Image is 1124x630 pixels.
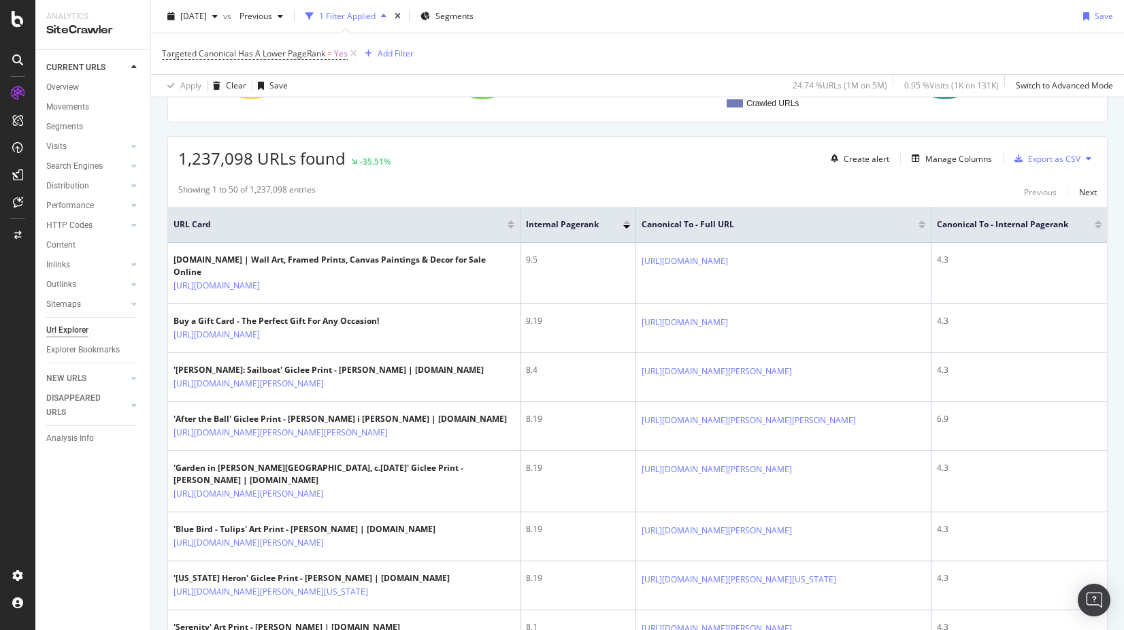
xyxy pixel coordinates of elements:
span: = [327,48,332,59]
div: Distribution [46,179,89,193]
div: 4.3 [937,462,1102,474]
a: [URL][DOMAIN_NAME][PERSON_NAME][PERSON_NAME] [173,426,388,440]
span: Previous [234,10,272,22]
div: Analysis Info [46,431,94,446]
a: [URL][DOMAIN_NAME][PERSON_NAME] [173,487,324,501]
a: [URL][DOMAIN_NAME][PERSON_NAME] [642,463,792,476]
div: Movements [46,100,89,114]
a: [URL][DOMAIN_NAME][PERSON_NAME] [173,536,324,550]
span: 2025 Sep. 10th [180,10,207,22]
div: 8.19 [526,572,630,584]
button: Manage Columns [906,150,992,167]
div: 'After the Ball' Giclee Print - [PERSON_NAME] i [PERSON_NAME] | [DOMAIN_NAME] [173,413,507,425]
div: '[PERSON_NAME]: Sailboat' Giclee Print - [PERSON_NAME] | [DOMAIN_NAME] [173,364,484,376]
div: Explorer Bookmarks [46,343,120,357]
span: Yes [334,44,348,63]
div: Search Engines [46,159,103,173]
div: Open Intercom Messenger [1078,584,1110,616]
div: 1 Filter Applied [319,10,376,22]
a: Inlinks [46,258,127,272]
a: Outlinks [46,278,127,292]
div: 'Blue Bird - Tulips' Art Print - [PERSON_NAME] | [DOMAIN_NAME] [173,523,435,535]
span: 1,237,098 URLs found [178,147,346,169]
div: HTTP Codes [46,218,93,233]
span: Targeted Canonical Has A Lower PageRank [162,48,325,59]
a: [URL][DOMAIN_NAME][PERSON_NAME] [642,365,792,378]
div: Showing 1 to 50 of 1,237,098 entries [178,184,316,200]
a: [URL][DOMAIN_NAME][PERSON_NAME] [642,524,792,537]
div: 4.3 [937,254,1102,266]
div: Create alert [844,153,889,165]
span: vs [223,10,234,22]
div: Overview [46,80,79,95]
a: Distribution [46,179,127,193]
div: 'Garden in [PERSON_NAME][GEOGRAPHIC_DATA], c.[DATE]' Giclee Print - [PERSON_NAME] | [DOMAIN_NAME] [173,462,514,486]
a: Segments [46,120,141,134]
button: Segments [415,5,479,27]
div: 8.19 [526,462,630,474]
button: Clear [208,75,246,97]
button: Next [1079,184,1097,200]
div: 4.3 [937,364,1102,376]
span: Internal Pagerank [526,218,603,231]
div: -35.51% [360,156,391,167]
div: 4.3 [937,523,1102,535]
a: Overview [46,80,141,95]
a: Visits [46,139,127,154]
div: Performance [46,199,94,213]
a: Analysis Info [46,431,141,446]
div: [DOMAIN_NAME] | Wall Art, Framed Prints, Canvas Paintings & Decor for Sale Online [173,254,514,278]
a: [URL][DOMAIN_NAME][PERSON_NAME][US_STATE] [173,585,368,599]
div: Save [1095,10,1113,22]
div: 8.4 [526,364,630,376]
div: CURRENT URLS [46,61,105,75]
div: Manage Columns [925,153,992,165]
div: 9.5 [526,254,630,266]
div: Buy a Gift Card - The Perfect Gift For Any Occasion! [173,315,379,327]
div: Save [269,80,288,91]
button: [DATE] [162,5,223,27]
div: Previous [1024,186,1057,198]
div: SiteCrawler [46,22,139,38]
button: Export as CSV [1009,148,1080,169]
div: times [392,10,403,23]
div: 4.3 [937,572,1102,584]
div: Analytics [46,11,139,22]
button: Save [252,75,288,97]
div: Segments [46,120,83,134]
div: Sitemaps [46,297,81,312]
a: [URL][DOMAIN_NAME][PERSON_NAME] [173,377,324,391]
div: Export as CSV [1028,153,1080,165]
div: Next [1079,186,1097,198]
a: [URL][DOMAIN_NAME][PERSON_NAME][PERSON_NAME] [642,414,856,427]
span: Canonical To - Internal Pagerank [937,218,1074,231]
button: Create alert [825,148,889,169]
a: Performance [46,199,127,213]
div: DISAPPEARED URLS [46,391,115,420]
span: Segments [435,10,474,22]
a: Sitemaps [46,297,127,312]
div: '[US_STATE] Heron' Giclee Print - [PERSON_NAME] | [DOMAIN_NAME] [173,572,450,584]
div: Inlinks [46,258,70,272]
a: [URL][DOMAIN_NAME][PERSON_NAME][US_STATE] [642,573,836,586]
div: 8.19 [526,523,630,535]
a: HTTP Codes [46,218,127,233]
a: Explorer Bookmarks [46,343,141,357]
div: Apply [180,80,201,91]
a: [URL][DOMAIN_NAME] [173,328,260,342]
span: Canonical To - Full URL [642,218,898,231]
div: 6.9 [937,413,1102,425]
div: 8.19 [526,413,630,425]
button: 1 Filter Applied [300,5,392,27]
div: 24.74 % URLs ( 1M on 5M ) [793,80,887,91]
a: [URL][DOMAIN_NAME] [642,316,728,329]
div: 4.3 [937,315,1102,327]
div: Url Explorer [46,323,88,337]
button: Previous [1024,184,1057,200]
div: Clear [226,80,246,91]
a: CURRENT URLS [46,61,127,75]
div: 0.95 % Visits ( 1K on 131K ) [904,80,999,91]
a: NEW URLS [46,371,127,386]
a: Url Explorer [46,323,141,337]
div: Switch to Advanced Mode [1016,80,1113,91]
